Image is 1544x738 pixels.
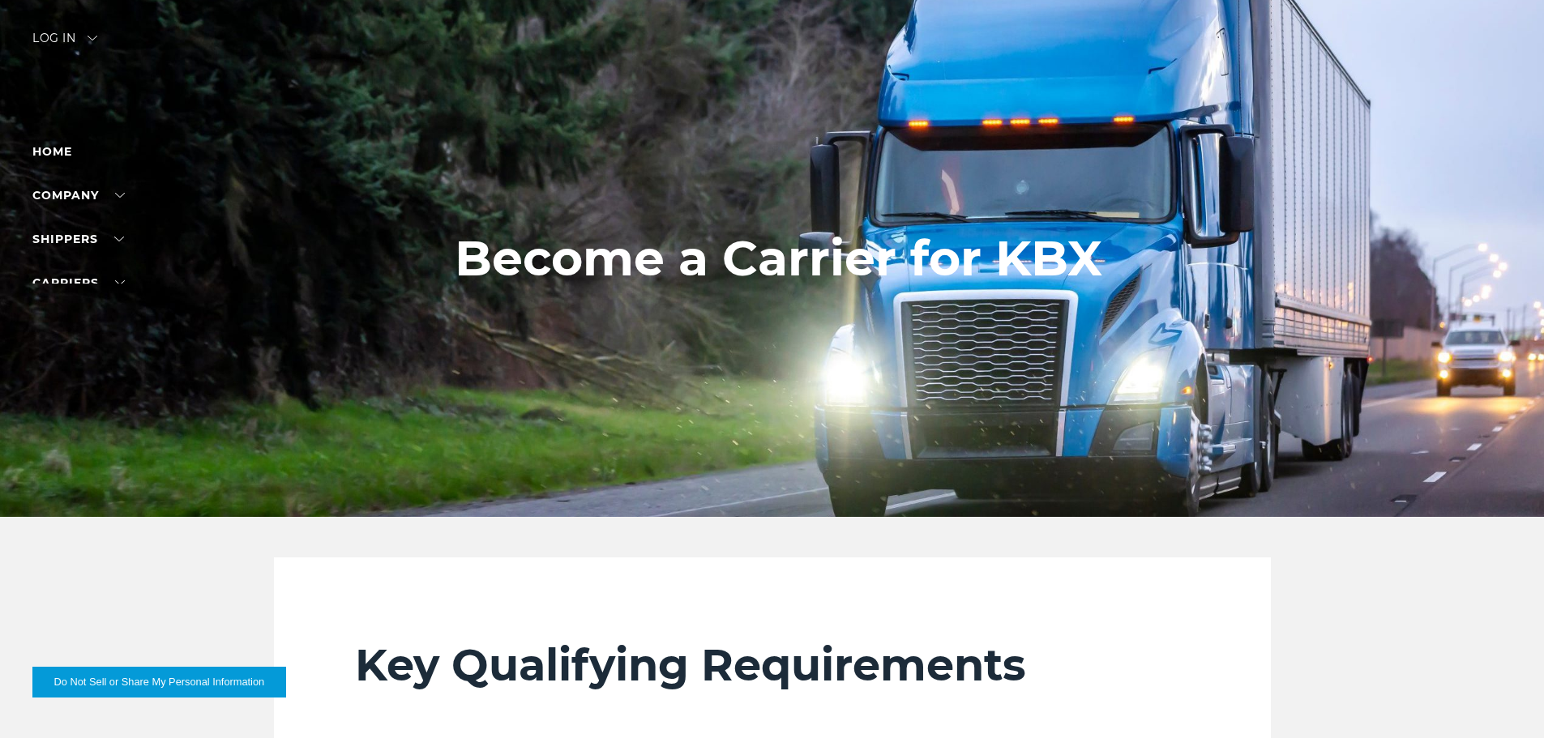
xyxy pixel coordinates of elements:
a: Carriers [32,275,125,290]
h2: Key Qualifying Requirements [355,638,1190,692]
div: Log in [32,32,97,56]
a: SHIPPERS [32,232,124,246]
img: kbx logo [712,32,833,104]
h1: Become a Carrier for KBX [455,231,1102,286]
button: Do Not Sell or Share My Personal Information [32,667,286,697]
a: Home [32,144,72,159]
a: Company [32,188,125,203]
img: arrow [88,36,97,41]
